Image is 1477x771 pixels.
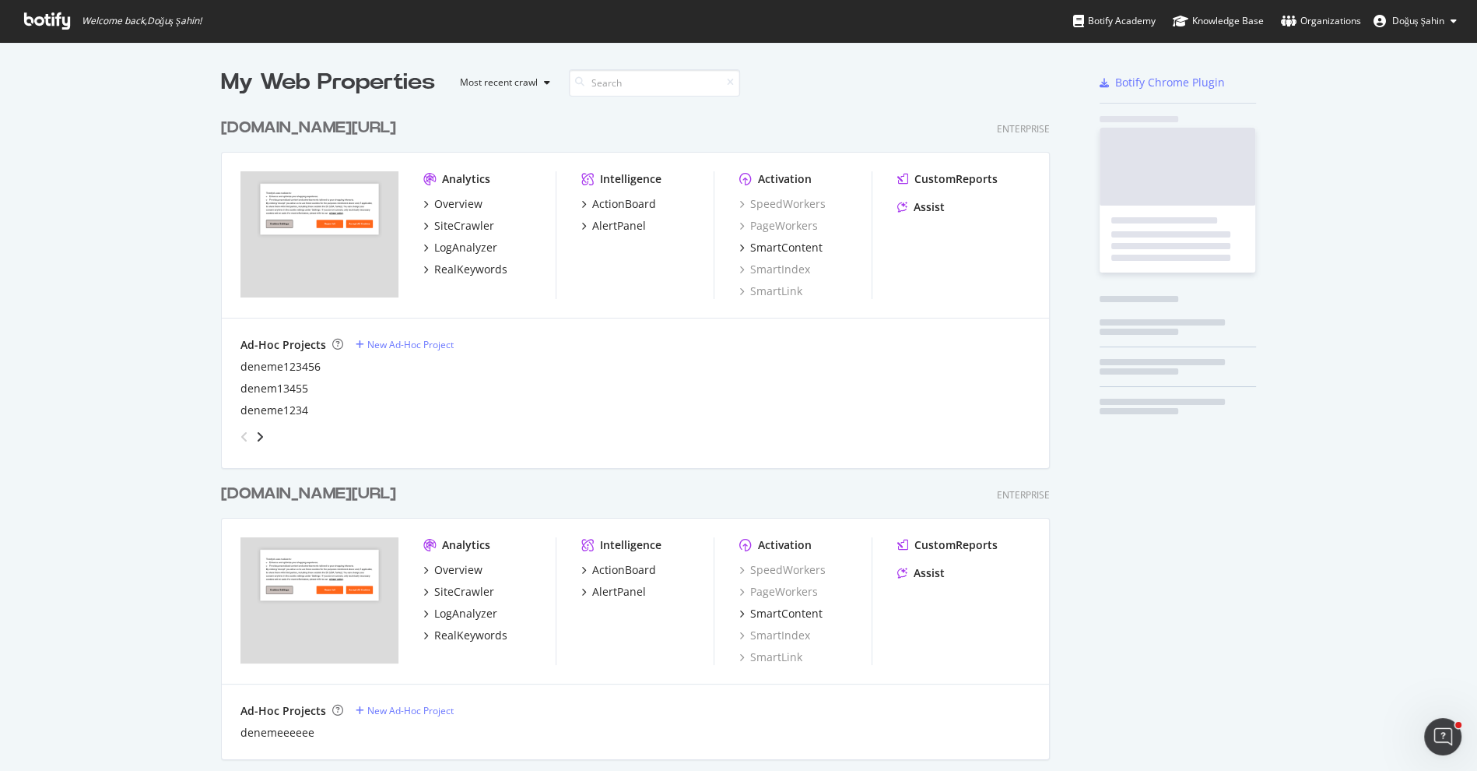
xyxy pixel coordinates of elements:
[434,584,494,600] div: SiteCrawler
[600,537,661,553] div: Intelligence
[897,537,998,553] a: CustomReports
[423,196,482,212] a: Overview
[434,606,497,621] div: LogAnalyzer
[739,283,802,299] a: SmartLink
[240,337,326,353] div: Ad-Hoc Projects
[914,171,998,187] div: CustomReports
[423,606,497,621] a: LogAnalyzer
[423,562,482,578] a: Overview
[240,703,326,719] div: Ad-Hoc Projects
[442,537,490,553] div: Analytics
[356,338,454,351] a: New Ad-Hoc Project
[447,70,556,95] button: Most recent crawl
[914,565,945,581] div: Assist
[592,218,646,234] div: AlertPanel
[82,15,202,27] span: Welcome back, Doğuş Şahin !
[997,122,1050,136] div: Enterprise
[750,240,823,255] div: SmartContent
[1281,13,1361,29] div: Organizations
[423,584,494,600] a: SiteCrawler
[423,218,494,234] a: SiteCrawler
[581,584,646,600] a: AlertPanel
[758,537,812,553] div: Activation
[240,359,321,375] a: deneme123456
[423,628,507,643] a: RealKeywords
[1392,14,1444,27] span: Doğuş Şahin
[240,381,308,396] a: denem13455
[423,240,497,255] a: LogAnalyzer
[739,606,823,621] a: SmartContent
[739,262,810,277] a: SmartIndex
[592,562,656,578] div: ActionBoard
[739,584,818,600] a: PageWorkers
[1073,13,1156,29] div: Botify Academy
[460,78,538,87] div: Most recent crawl
[914,537,998,553] div: CustomReports
[739,218,818,234] a: PageWorkers
[897,199,945,215] a: Assist
[240,725,314,741] a: denemeeeeee
[434,196,482,212] div: Overview
[739,562,826,578] a: SpeedWorkers
[356,704,454,717] a: New Ad-Hoc Project
[434,262,507,277] div: RealKeywords
[367,338,454,351] div: New Ad-Hoc Project
[581,218,646,234] a: AlertPanel
[240,171,398,297] img: trendyol.com/en
[1173,13,1264,29] div: Knowledge Base
[434,562,482,578] div: Overview
[221,117,396,139] div: [DOMAIN_NAME][URL]
[442,171,490,187] div: Analytics
[434,218,494,234] div: SiteCrawler
[592,196,656,212] div: ActionBoard
[234,424,254,449] div: angle-left
[739,650,802,665] a: SmartLink
[221,117,402,139] a: [DOMAIN_NAME][URL]
[221,483,396,505] div: [DOMAIN_NAME][URL]
[1115,75,1225,90] div: Botify Chrome Plugin
[739,628,810,643] a: SmartIndex
[897,565,945,581] a: Assist
[434,628,507,643] div: RealKeywords
[581,196,656,212] a: ActionBoard
[592,584,646,600] div: AlertPanel
[897,171,998,187] a: CustomReports
[1100,75,1225,90] a: Botify Chrome Plugin
[569,69,740,97] input: Search
[997,488,1050,502] div: Enterprise
[221,67,435,98] div: My Web Properties
[914,199,945,215] div: Assist
[221,483,402,505] a: [DOMAIN_NAME][URL]
[240,537,398,664] img: trendyol.com/ro
[1361,9,1469,33] button: Doğuş Şahin
[423,262,507,277] a: RealKeywords
[240,403,308,418] a: deneme1234
[739,240,823,255] a: SmartContent
[581,562,656,578] a: ActionBoard
[434,240,497,255] div: LogAnalyzer
[600,171,661,187] div: Intelligence
[1424,718,1461,755] iframe: Intercom live chat
[750,606,823,621] div: SmartContent
[254,429,265,445] div: angle-right
[367,704,454,717] div: New Ad-Hoc Project
[739,196,826,212] a: SpeedWorkers
[758,171,812,187] div: Activation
